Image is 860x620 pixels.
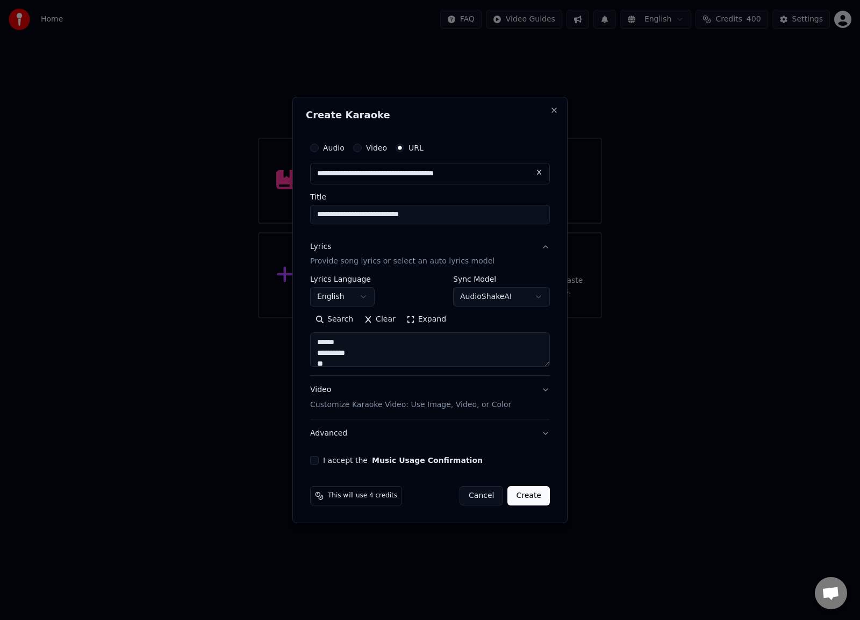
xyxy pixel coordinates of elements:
button: Create [507,486,550,505]
label: Lyrics Language [310,276,375,283]
div: Video [310,385,511,411]
label: Title [310,193,550,201]
label: I accept the [323,457,483,464]
button: VideoCustomize Karaoke Video: Use Image, Video, or Color [310,376,550,419]
button: LyricsProvide song lyrics or select an auto lyrics model [310,233,550,276]
button: Expand [401,311,451,329]
label: Video [366,144,387,152]
h2: Create Karaoke [306,110,554,120]
button: Clear [359,311,401,329]
label: Sync Model [453,276,550,283]
label: URL [408,144,424,152]
p: Customize Karaoke Video: Use Image, Video, or Color [310,400,511,410]
button: I accept the [372,457,483,464]
button: Cancel [460,486,503,505]
button: Advanced [310,419,550,447]
span: This will use 4 credits [328,491,397,500]
div: Lyrics [310,241,331,252]
label: Audio [323,144,345,152]
p: Provide song lyrics or select an auto lyrics model [310,256,494,267]
button: Search [310,311,359,329]
div: LyricsProvide song lyrics or select an auto lyrics model [310,276,550,376]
